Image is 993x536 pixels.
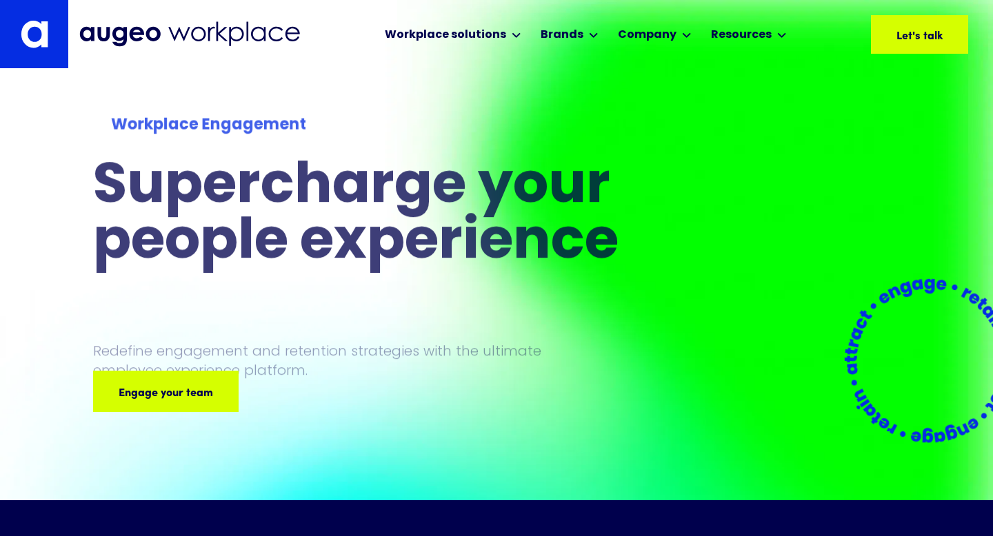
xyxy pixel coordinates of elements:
div: Workplace Engagement [111,114,671,137]
p: Redefine engagement and retention strategies with the ultimate employee experience platform. [93,341,568,380]
img: Augeo's "a" monogram decorative logo in white. [21,20,48,48]
h1: Supercharge your people experience [93,160,689,271]
div: Brands [541,27,583,43]
img: Augeo Workplace business unit full logo in mignight blue. [79,21,300,47]
a: Let's talk [871,15,968,54]
div: Company [618,27,676,43]
div: Workplace solutions [385,27,506,43]
div: Resources [711,27,772,43]
a: Engage your team [93,371,239,412]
